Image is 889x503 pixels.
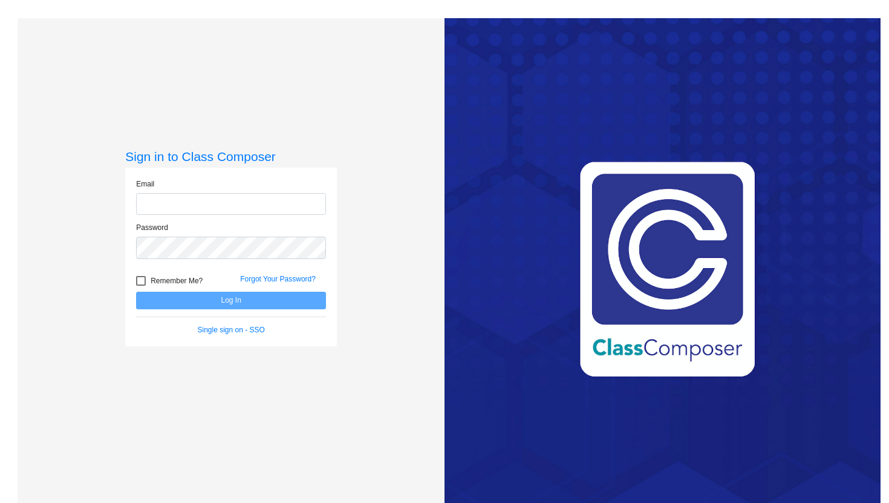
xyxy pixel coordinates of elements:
button: Log In [136,292,326,309]
a: Forgot Your Password? [240,275,316,283]
h3: Sign in to Class Composer [125,149,337,164]
span: Remember Me? [151,274,203,288]
label: Password [136,222,168,233]
label: Email [136,179,154,189]
a: Single sign on - SSO [198,326,265,334]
